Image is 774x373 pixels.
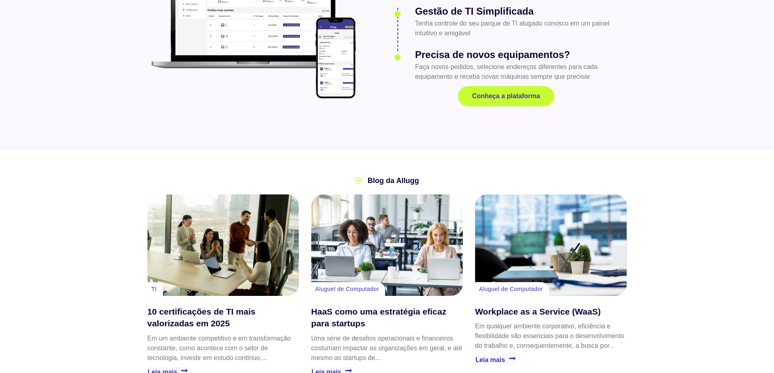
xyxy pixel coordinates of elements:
[147,334,299,363] p: Em um ambiente competitivo e em transformação constante, como acontece com o setor de tecnologia,...
[475,321,627,351] p: Em qualquer ambiente corporativo, eficiência e flexibilidade são essenciais para o desenvolviment...
[475,354,516,365] a: Leia mais
[475,307,601,316] a: Workplace as a Service (WaaS)
[472,93,540,99] span: Conheça a plataforma
[311,334,463,363] p: Uma série de desafios operacionais e financeiros costumam impactar as organizações em geral, e at...
[415,62,623,82] p: Faça novos pedidos, selecione endereços diferentes para cada equipamento e receba novas máquinas ...
[315,286,379,292] a: Aluguel de Computador
[458,86,554,106] a: Conheça a plataforma
[152,286,157,292] a: TI
[415,4,623,19] h3: Gestão de TI Simplificada
[733,334,774,373] div: Widget de chat
[311,307,447,328] a: HaaS como uma estratégia eficaz para startups
[475,194,627,296] a: Workplace as a Service (WaaS)
[147,307,256,328] a: 10 certificações de TI mais valorizadas em 2025
[415,19,623,38] p: Tenha controle do seu parque de TI alugado conosco em um painel intuitivo e amigável
[147,194,299,296] a: 10 certificações de TI mais valorizadas em 2025
[415,47,623,62] h3: Precisa de novos equipamentos?
[311,194,463,296] a: HaaS como uma estratégia eficaz para startups
[479,286,543,292] a: Aluguel de Computador
[733,334,774,373] iframe: Chat Widget
[366,175,419,186] span: Blog da Allugg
